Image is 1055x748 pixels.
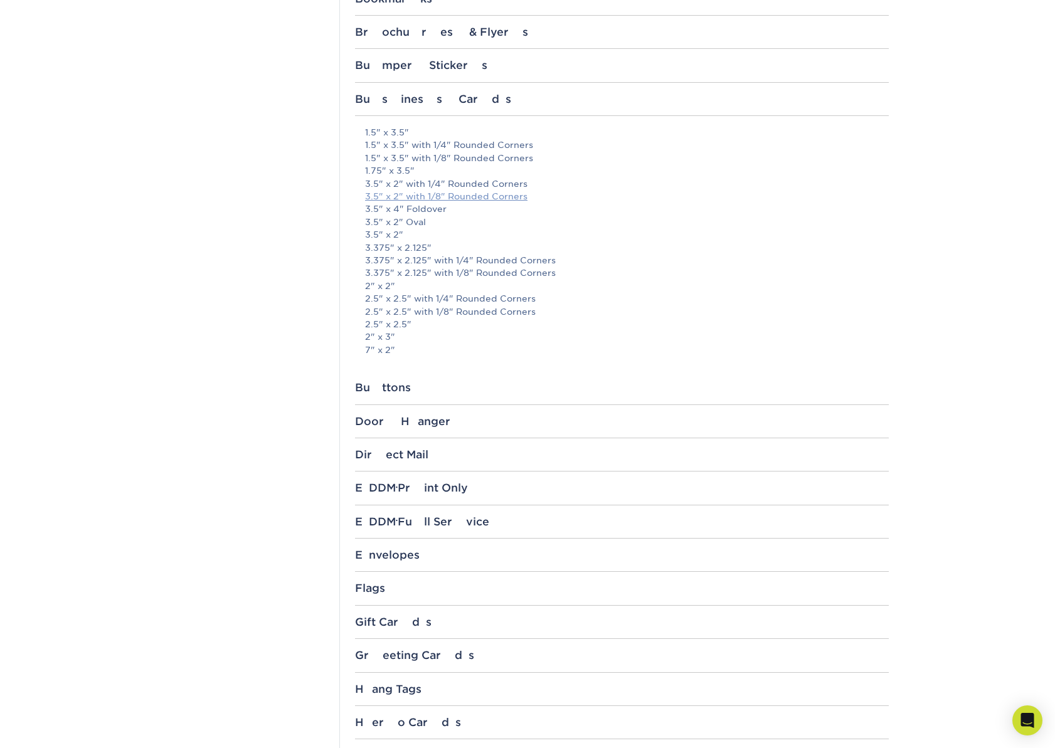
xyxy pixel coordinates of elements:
[396,519,398,524] small: ®
[355,26,889,38] div: Brochures & Flyers
[355,549,889,561] div: Envelopes
[365,179,527,189] a: 3.5" x 2" with 1/4" Rounded Corners
[355,59,889,71] div: Bumper Stickers
[365,153,533,163] a: 1.5" x 3.5" with 1/8" Rounded Corners
[355,448,889,461] div: Direct Mail
[365,345,395,355] a: 7" x 2"
[365,191,527,201] a: 3.5" x 2" with 1/8" Rounded Corners
[365,166,415,176] a: 1.75" x 3.5"
[355,93,889,105] div: Business Cards
[365,255,556,265] a: 3.375" x 2.125" with 1/4" Rounded Corners
[3,710,107,744] iframe: Google Customer Reviews
[365,229,403,240] a: 3.5" x 2"
[365,204,447,214] a: 3.5" x 4" Foldover
[365,140,533,150] a: 1.5" x 3.5" with 1/4" Rounded Corners
[365,127,409,137] a: 1.5" x 3.5"
[396,485,398,491] small: ®
[1012,705,1042,735] div: Open Intercom Messenger
[355,616,889,628] div: Gift Cards
[365,332,395,342] a: 2" x 3"
[365,281,395,291] a: 2" x 2"
[365,307,536,317] a: 2.5" x 2.5" with 1/8" Rounded Corners
[365,319,411,329] a: 2.5" x 2.5"
[355,415,889,428] div: Door Hanger
[355,683,889,695] div: Hang Tags
[365,217,426,227] a: 3.5" x 2" Oval
[355,582,889,594] div: Flags
[355,716,889,729] div: Hero Cards
[365,268,556,278] a: 3.375" x 2.125" with 1/8" Rounded Corners
[365,243,432,253] a: 3.375" x 2.125"
[355,515,889,528] div: EDDM Full Service
[355,649,889,661] div: Greeting Cards
[355,482,889,494] div: EDDM Print Only
[365,293,536,303] a: 2.5" x 2.5" with 1/4" Rounded Corners
[355,381,889,394] div: Buttons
